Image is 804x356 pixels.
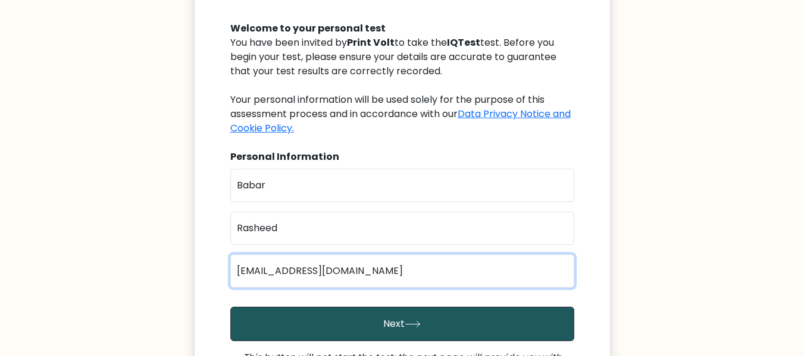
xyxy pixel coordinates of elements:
[230,307,574,341] button: Next
[230,107,571,135] a: Data Privacy Notice and Cookie Policy.
[230,169,574,202] input: First name
[447,36,480,49] b: IQTest
[347,36,395,49] b: Print Volt
[230,21,574,36] div: Welcome to your personal test
[230,150,574,164] div: Personal Information
[230,212,574,245] input: Last name
[230,36,574,136] div: You have been invited by to take the test. Before you begin your test, please ensure your details...
[230,254,574,288] input: Email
